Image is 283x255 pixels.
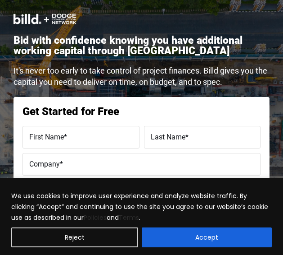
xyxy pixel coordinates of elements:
button: Accept [142,227,272,247]
span: First Name [29,133,64,141]
a: Terms [119,213,139,222]
h1: Bid with confidence knowing you have additional working capital through [GEOGRAPHIC_DATA] [13,35,270,56]
h3: Get Started for Free [22,106,261,117]
p: We use cookies to improve user experience and analyze website traffic. By clicking “Accept” and c... [11,190,272,223]
h4: It's never too early to take control of project finances. Billd gives you the capital you need to... [13,65,270,88]
span: Company [29,160,60,168]
span: Last Name [151,133,185,141]
a: Policies [84,213,107,222]
button: Reject [11,227,138,247]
